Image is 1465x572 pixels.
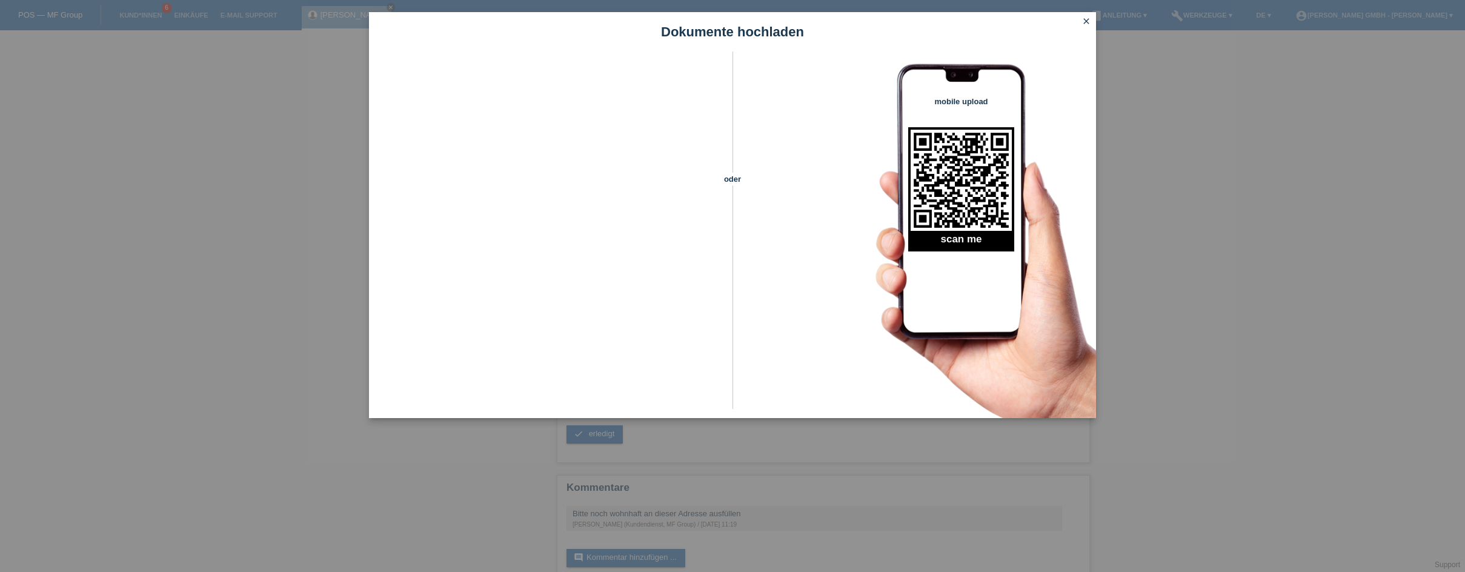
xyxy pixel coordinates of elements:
[908,97,1014,106] h4: mobile upload
[1078,15,1094,29] a: close
[1081,16,1091,26] i: close
[908,233,1014,251] h2: scan me
[387,82,711,385] iframe: Upload
[369,24,1096,39] h1: Dokumente hochladen
[711,173,754,185] span: oder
